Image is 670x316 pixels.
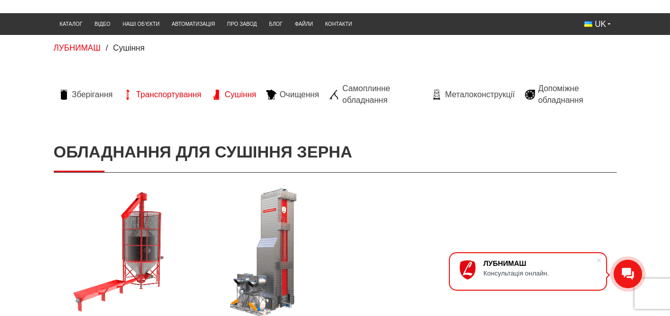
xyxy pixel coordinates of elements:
a: Зберігання [54,89,118,100]
span: Транспортування [136,89,201,100]
a: Контакти [319,16,358,32]
a: Металоконструкції [427,89,519,100]
span: Сушіння [225,89,256,100]
span: UK [595,19,606,30]
div: ЛУБНИМАШ [483,259,596,267]
a: Допоміжне обладнання [520,83,617,106]
a: Транспортування [118,89,206,100]
a: ЛУБНИМАШ [54,44,101,52]
span: Зберігання [72,89,113,100]
span: / [105,44,108,52]
div: Консультація онлайн. [483,269,596,277]
a: Каталог [54,16,89,32]
a: Блог [263,16,289,32]
a: Самоплинне обладнання [324,83,427,106]
span: Очищення [279,89,319,100]
button: UK [578,16,617,33]
a: Сушіння [206,89,261,100]
a: Наші об’єкти [117,16,166,32]
span: Сушіння [113,44,145,52]
a: Відео [88,16,116,32]
a: Очищення [261,89,324,100]
a: Файли [289,16,319,32]
h1: Обладнання для сушіння зерна [54,132,617,172]
span: Допоміжне обладнання [538,83,612,106]
a: Про завод [221,16,263,32]
img: Українська [584,21,592,27]
span: Самоплинне обладнання [342,83,421,106]
span: Металоконструкції [445,89,514,100]
a: Автоматизація [166,16,221,32]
